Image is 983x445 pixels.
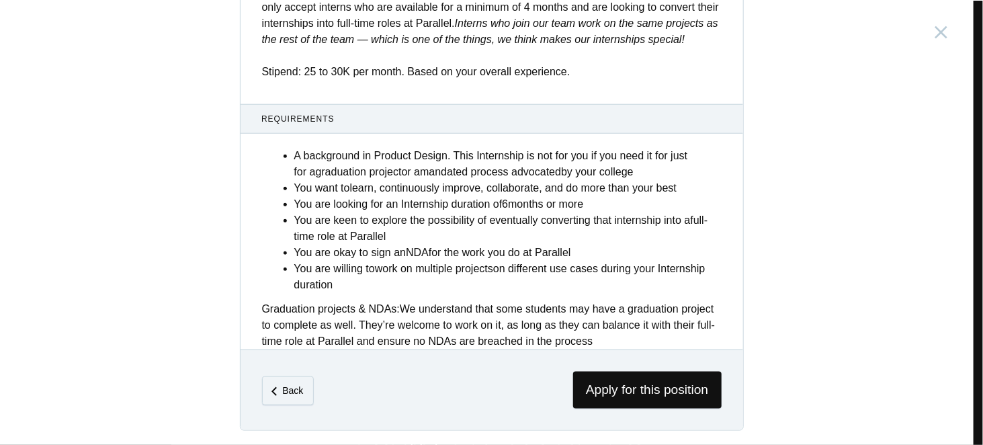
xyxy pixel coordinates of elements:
[508,198,583,210] strong: months or more
[350,182,677,194] strong: learn, continuously improve, collaborate, and do more than your best
[375,263,493,274] strong: work on multiple projects
[294,148,722,180] li: A background in Product Design. This Internship is not for you if you need it for just for a or a...
[262,301,722,350] div: We understand that some students may have a graduation project to complete as well. They’re welco...
[406,247,429,258] strong: NDA
[294,245,722,261] li: You are okay to sign an for the work you do at Parallel
[262,66,298,77] strong: Stipend
[316,166,402,177] strong: graduation project
[294,261,722,293] li: You are willing to on different use cases during your Internship duration
[573,372,722,409] span: Apply for this position
[261,113,722,125] span: Requirements
[471,166,561,177] strong: process advocated
[502,198,508,210] strong: 6
[420,166,468,177] strong: mandated
[262,303,400,315] strong: Graduation projects & NDAs:
[262,17,718,45] em: Interns who join our team work on the same projects as the rest of the team — which is one of the...
[294,180,722,196] li: You want to
[294,196,722,212] li: You are looking for an Internship duration of
[282,385,303,396] em: Back
[294,212,722,245] li: You are keen to explore the possibility of eventually converting that internship into a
